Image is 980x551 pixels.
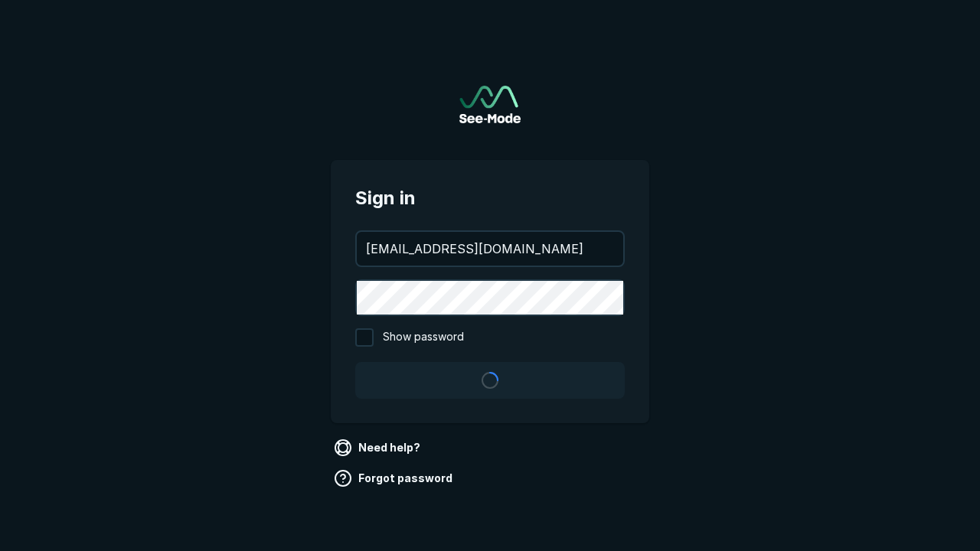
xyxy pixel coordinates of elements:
a: Go to sign in [459,86,521,123]
span: Show password [383,328,464,347]
a: Need help? [331,435,426,460]
input: your@email.com [357,232,623,266]
a: Forgot password [331,466,459,491]
img: See-Mode Logo [459,86,521,123]
span: Sign in [355,184,625,212]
